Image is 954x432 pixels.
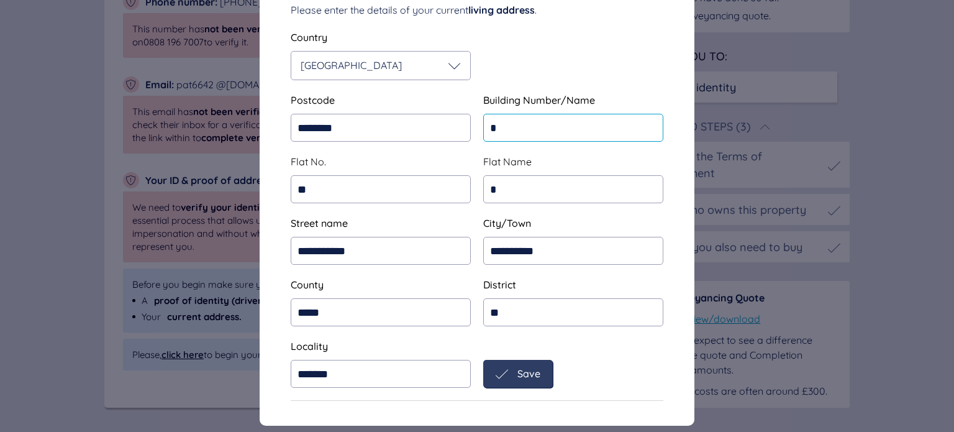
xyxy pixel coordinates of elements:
[291,217,348,229] span: Street name
[291,340,328,352] span: Locality
[301,59,402,71] span: [GEOGRAPHIC_DATA]
[517,368,540,379] span: Save
[291,278,324,291] span: County
[483,155,532,168] span: Flat Name
[483,278,516,291] span: District
[468,4,535,16] span: living address
[291,2,663,17] div: Please enter the details of your current .
[483,217,531,229] span: City/Town
[291,94,335,106] span: Postcode
[291,155,326,168] span: Flat No.
[291,31,327,44] span: Country
[483,94,595,106] span: Building Number/Name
